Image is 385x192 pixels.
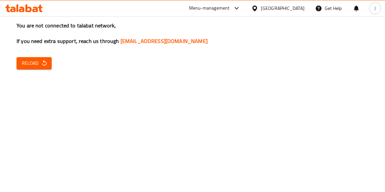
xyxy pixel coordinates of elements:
h3: You are not connected to talabat network, If you need extra support, reach us through [17,22,368,45]
div: [GEOGRAPHIC_DATA] [261,5,305,12]
a: [EMAIL_ADDRESS][DOMAIN_NAME] [120,36,208,46]
div: Menu-management [189,4,230,12]
span: Reload [22,59,46,67]
span: J [374,5,376,12]
button: Reload [17,57,52,69]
